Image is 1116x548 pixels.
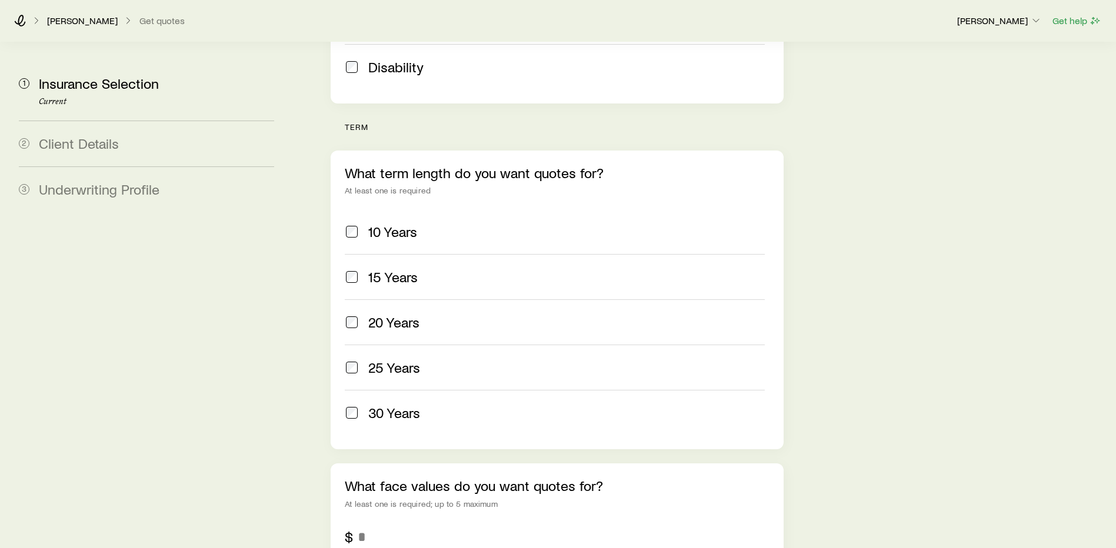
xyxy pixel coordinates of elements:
[368,314,419,330] span: 20 Years
[368,269,418,285] span: 15 Years
[39,135,119,152] span: Client Details
[368,223,417,240] span: 10 Years
[346,61,358,73] input: Disability
[368,59,424,75] span: Disability
[957,15,1042,26] p: [PERSON_NAME]
[368,359,420,376] span: 25 Years
[957,14,1042,28] button: [PERSON_NAME]
[368,405,420,421] span: 30 Years
[346,407,358,419] input: 30 Years
[346,362,358,373] input: 25 Years
[345,165,769,181] p: What term length do you want quotes for?
[346,316,358,328] input: 20 Years
[345,477,603,494] label: What face values do you want quotes for?
[19,78,29,89] span: 1
[1052,14,1102,28] button: Get help
[19,184,29,195] span: 3
[345,499,769,509] div: At least one is required; up to 5 maximum
[39,75,159,92] span: Insurance Selection
[345,186,769,195] div: At least one is required
[39,97,274,106] p: Current
[47,15,118,26] p: [PERSON_NAME]
[39,181,159,198] span: Underwriting Profile
[346,271,358,283] input: 15 Years
[19,138,29,149] span: 2
[345,529,353,545] div: $
[346,226,358,238] input: 10 Years
[139,15,185,26] button: Get quotes
[345,122,784,132] p: term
